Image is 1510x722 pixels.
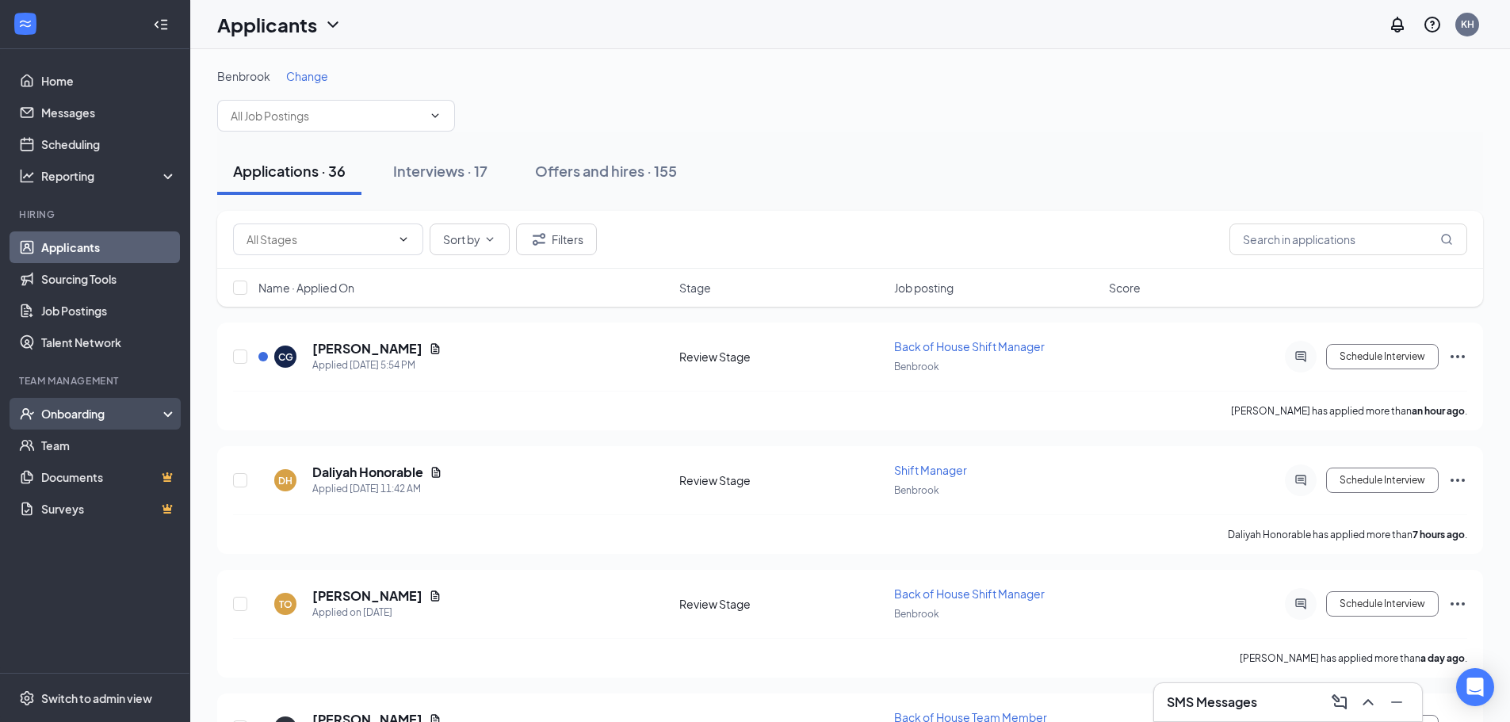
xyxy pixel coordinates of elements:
[1420,652,1465,664] b: a day ago
[19,168,35,184] svg: Analysis
[894,339,1045,353] span: Back of House Shift Manager
[1388,15,1407,34] svg: Notifications
[430,223,510,255] button: Sort byChevronDown
[679,280,711,296] span: Stage
[312,605,442,621] div: Applied on [DATE]
[41,430,177,461] a: Team
[1291,350,1310,363] svg: ActiveChat
[679,596,885,612] div: Review Stage
[484,233,496,246] svg: ChevronDown
[1109,280,1141,296] span: Score
[1167,693,1257,711] h3: SMS Messages
[312,587,422,605] h5: [PERSON_NAME]
[1327,690,1352,715] button: ComposeMessage
[894,608,939,620] span: Benbrook
[312,481,442,497] div: Applied [DATE] 11:42 AM
[41,65,177,97] a: Home
[19,208,174,221] div: Hiring
[231,107,422,124] input: All Job Postings
[429,590,442,602] svg: Document
[41,263,177,295] a: Sourcing Tools
[41,128,177,160] a: Scheduling
[1461,17,1474,31] div: KH
[429,109,442,122] svg: ChevronDown
[153,17,169,32] svg: Collapse
[323,15,342,34] svg: ChevronDown
[1326,591,1439,617] button: Schedule Interview
[312,357,442,373] div: Applied [DATE] 5:54 PM
[41,690,152,706] div: Switch to admin view
[516,223,597,255] button: Filter Filters
[217,69,270,83] span: Benbrook
[894,586,1045,601] span: Back of House Shift Manager
[1229,223,1467,255] input: Search in applications
[233,161,346,181] div: Applications · 36
[1240,651,1467,665] p: [PERSON_NAME] has applied more than .
[430,466,442,479] svg: Document
[1326,468,1439,493] button: Schedule Interview
[19,690,35,706] svg: Settings
[19,374,174,388] div: Team Management
[1231,404,1467,418] p: [PERSON_NAME] has applied more than .
[1448,347,1467,366] svg: Ellipses
[1359,693,1378,712] svg: ChevronUp
[1326,344,1439,369] button: Schedule Interview
[1440,233,1453,246] svg: MagnifyingGlass
[679,472,885,488] div: Review Stage
[41,295,177,327] a: Job Postings
[1291,598,1310,610] svg: ActiveChat
[19,406,35,422] svg: UserCheck
[41,493,177,525] a: SurveysCrown
[1387,693,1406,712] svg: Minimize
[278,350,293,364] div: CG
[286,69,328,83] span: Change
[1384,690,1409,715] button: Minimize
[1355,690,1381,715] button: ChevronUp
[1412,405,1465,417] b: an hour ago
[1228,528,1467,541] p: Daliyah Honorable has applied more than .
[312,464,423,481] h5: Daliyah Honorable
[41,461,177,493] a: DocumentsCrown
[41,231,177,263] a: Applicants
[679,349,885,365] div: Review Stage
[278,474,292,487] div: DH
[535,161,677,181] div: Offers and hires · 155
[312,340,422,357] h5: [PERSON_NAME]
[443,234,480,245] span: Sort by
[894,463,967,477] span: Shift Manager
[529,230,549,249] svg: Filter
[41,168,178,184] div: Reporting
[429,342,442,355] svg: Document
[17,16,33,32] svg: WorkstreamLogo
[894,361,939,372] span: Benbrook
[1291,474,1310,487] svg: ActiveChat
[1448,471,1467,490] svg: Ellipses
[217,11,317,38] h1: Applicants
[41,97,177,128] a: Messages
[1330,693,1349,712] svg: ComposeMessage
[894,280,954,296] span: Job posting
[894,484,939,496] span: Benbrook
[279,598,292,611] div: TO
[1456,668,1494,706] div: Open Intercom Messenger
[41,406,163,422] div: Onboarding
[1413,529,1465,541] b: 7 hours ago
[247,231,391,248] input: All Stages
[1423,15,1442,34] svg: QuestionInfo
[397,233,410,246] svg: ChevronDown
[41,327,177,358] a: Talent Network
[393,161,487,181] div: Interviews · 17
[1448,594,1467,613] svg: Ellipses
[258,280,354,296] span: Name · Applied On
